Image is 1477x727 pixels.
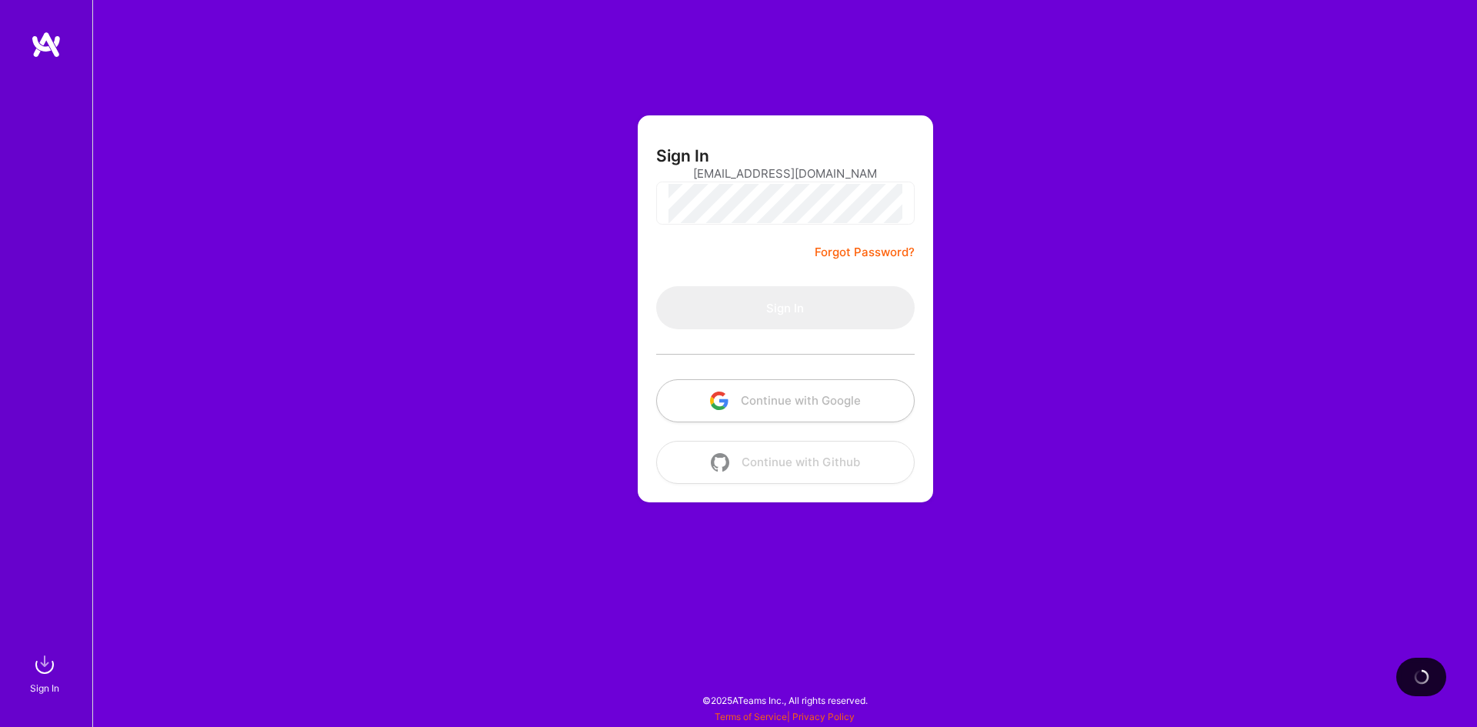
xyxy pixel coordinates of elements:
[715,711,787,722] a: Terms of Service
[32,649,60,696] a: sign inSign In
[1412,667,1431,686] img: loading
[31,31,62,58] img: logo
[693,154,878,193] input: Email...
[792,711,855,722] a: Privacy Policy
[29,649,60,680] img: sign in
[656,379,915,422] button: Continue with Google
[656,441,915,484] button: Continue with Github
[30,680,59,696] div: Sign In
[656,146,709,165] h3: Sign In
[815,243,915,262] a: Forgot Password?
[715,711,855,722] span: |
[656,286,915,329] button: Sign In
[711,453,729,472] img: icon
[92,681,1477,719] div: © 2025 ATeams Inc., All rights reserved.
[710,392,728,410] img: icon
